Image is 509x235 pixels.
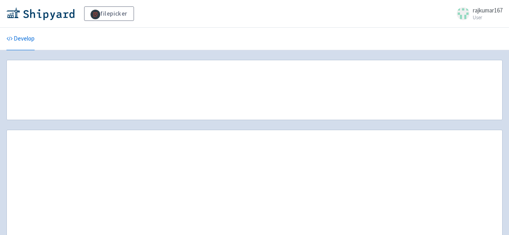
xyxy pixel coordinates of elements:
[473,6,503,14] span: rajkumar167
[6,28,35,50] a: Develop
[473,15,503,20] small: User
[452,7,503,20] a: rajkumar167 User
[6,7,74,20] img: Shipyard logo
[84,6,134,21] a: filepicker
